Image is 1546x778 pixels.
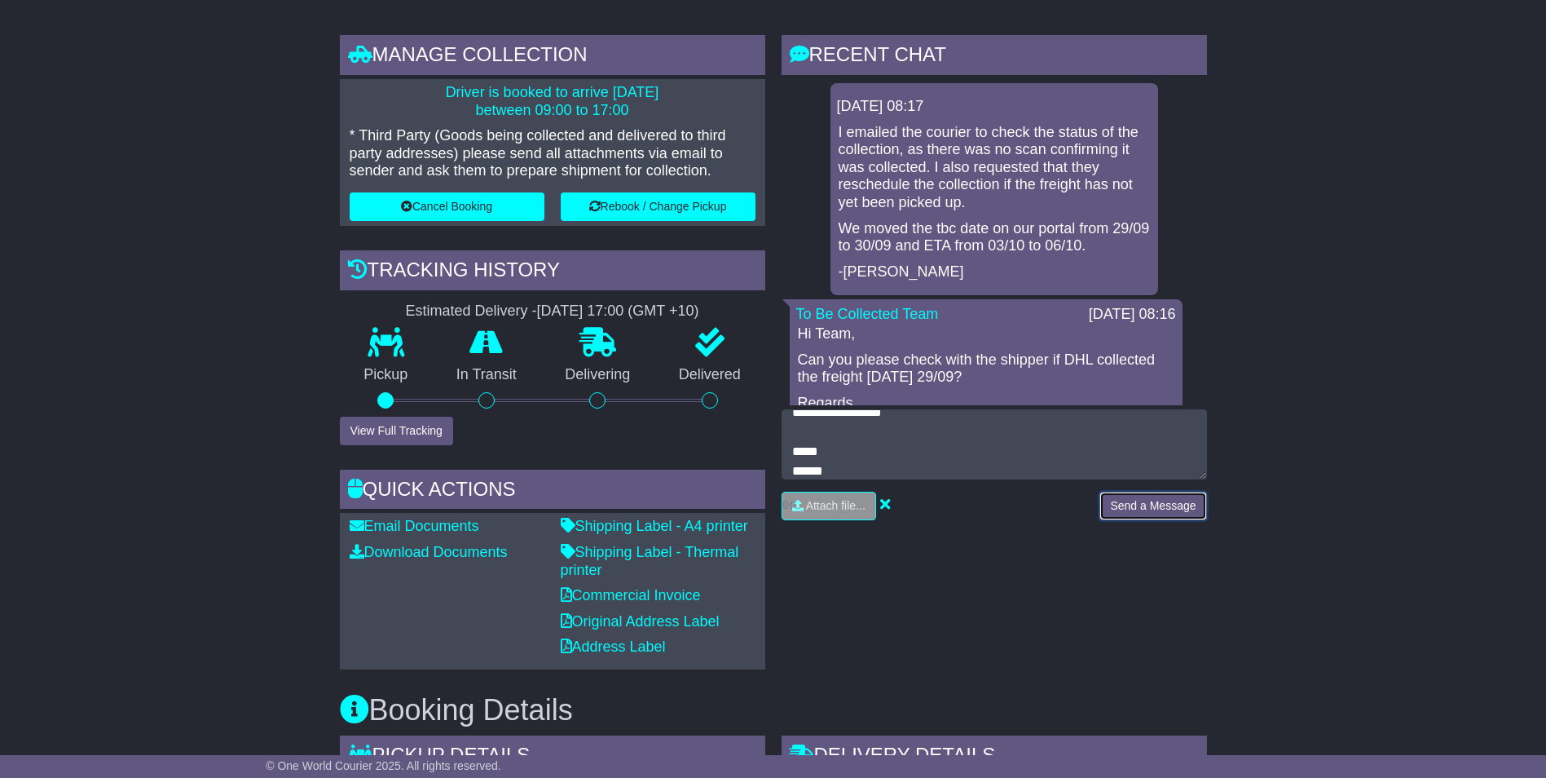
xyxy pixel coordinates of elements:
[1099,492,1206,520] button: Send a Message
[266,759,501,772] span: © One World Courier 2025. All rights reserved.
[561,544,739,578] a: Shipping Label - Thermal printer
[839,124,1150,212] p: I emailed the courier to check the status of the collection, as there was no scan confirming it w...
[798,351,1174,387] p: Can you please check with the shipper if DHL collected the freight [DATE] 29/09?
[782,35,1207,79] div: RECENT CHAT
[350,192,544,221] button: Cancel Booking
[561,518,748,534] a: Shipping Label - A4 printer
[561,192,755,221] button: Rebook / Change Pickup
[796,306,939,322] a: To Be Collected Team
[561,639,666,655] a: Address Label
[350,84,755,119] p: Driver is booked to arrive [DATE] between 09:00 to 17:00
[350,127,755,180] p: * Third Party (Goods being collected and delivered to third party addresses) please send all atta...
[798,395,1174,430] p: Regards, Jewel
[541,366,655,384] p: Delivering
[432,366,541,384] p: In Transit
[561,587,701,603] a: Commercial Invoice
[1089,306,1176,324] div: [DATE] 08:16
[350,544,508,560] a: Download Documents
[839,220,1150,255] p: We moved the tbc date on our portal from 29/09 to 30/09 and ETA from 03/10 to 06/10.
[798,325,1174,343] p: Hi Team,
[537,303,699,320] div: [DATE] 17:00 (GMT +10)
[340,250,765,294] div: Tracking history
[561,613,720,630] a: Original Address Label
[340,303,765,320] div: Estimated Delivery -
[340,417,453,445] button: View Full Tracking
[654,366,765,384] p: Delivered
[839,263,1150,281] p: -[PERSON_NAME]
[340,35,765,79] div: Manage collection
[340,694,1207,727] h3: Booking Details
[350,518,479,534] a: Email Documents
[837,98,1152,116] div: [DATE] 08:17
[340,470,765,514] div: Quick Actions
[340,366,433,384] p: Pickup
